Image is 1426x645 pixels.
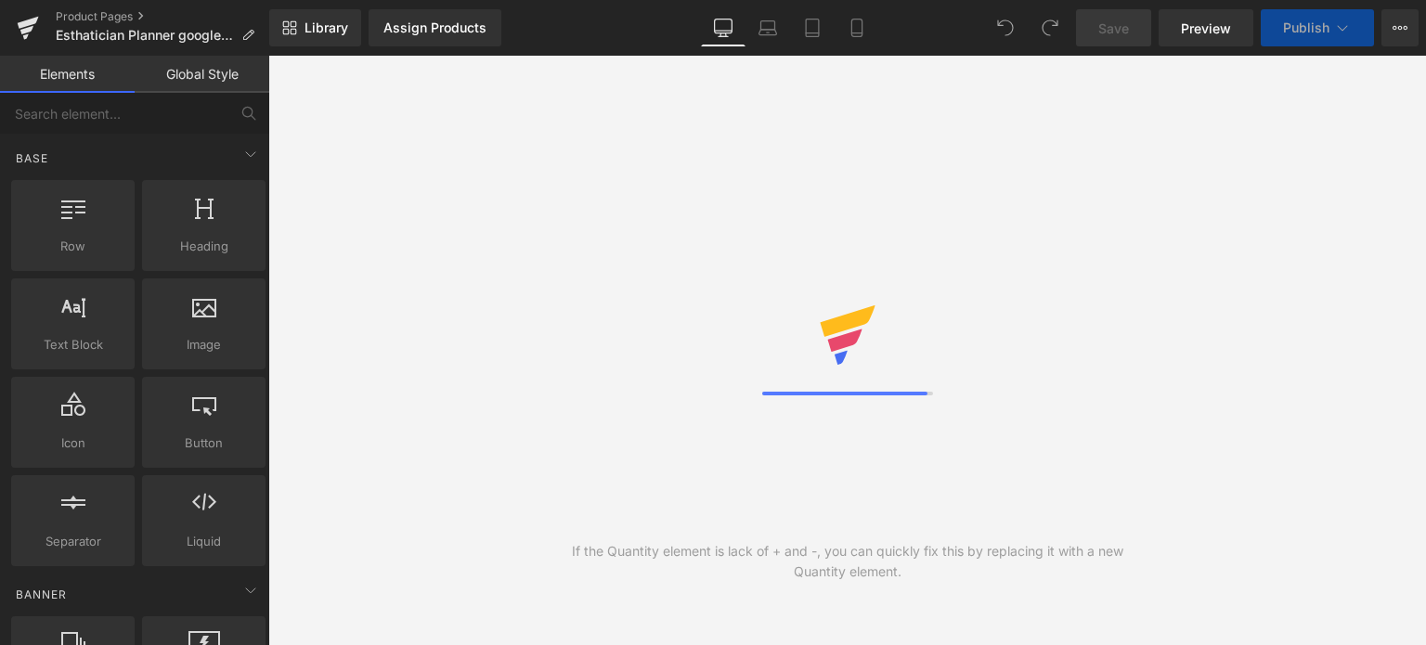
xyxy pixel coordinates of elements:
a: Preview [1159,9,1253,46]
span: Icon [17,433,129,453]
span: Row [17,237,129,256]
span: Button [148,433,260,453]
a: New Library [269,9,361,46]
span: Esthatician Planner google sheets [56,28,234,43]
a: Mobile [835,9,879,46]
button: Redo [1031,9,1069,46]
span: Image [148,335,260,355]
div: Assign Products [383,20,486,35]
div: If the Quantity element is lack of + and -, you can quickly fix this by replacing it with a new Q... [558,541,1137,582]
a: Tablet [790,9,835,46]
span: Banner [14,586,69,603]
a: Desktop [701,9,745,46]
span: Base [14,149,50,167]
button: More [1381,9,1419,46]
a: Global Style [135,56,269,93]
span: Publish [1283,20,1329,35]
a: Laptop [745,9,790,46]
span: Text Block [17,335,129,355]
span: Preview [1181,19,1231,38]
span: Library [305,19,348,36]
span: Separator [17,532,129,551]
button: Undo [987,9,1024,46]
span: Liquid [148,532,260,551]
span: Save [1098,19,1129,38]
a: Product Pages [56,9,269,24]
span: Heading [148,237,260,256]
button: Publish [1261,9,1374,46]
